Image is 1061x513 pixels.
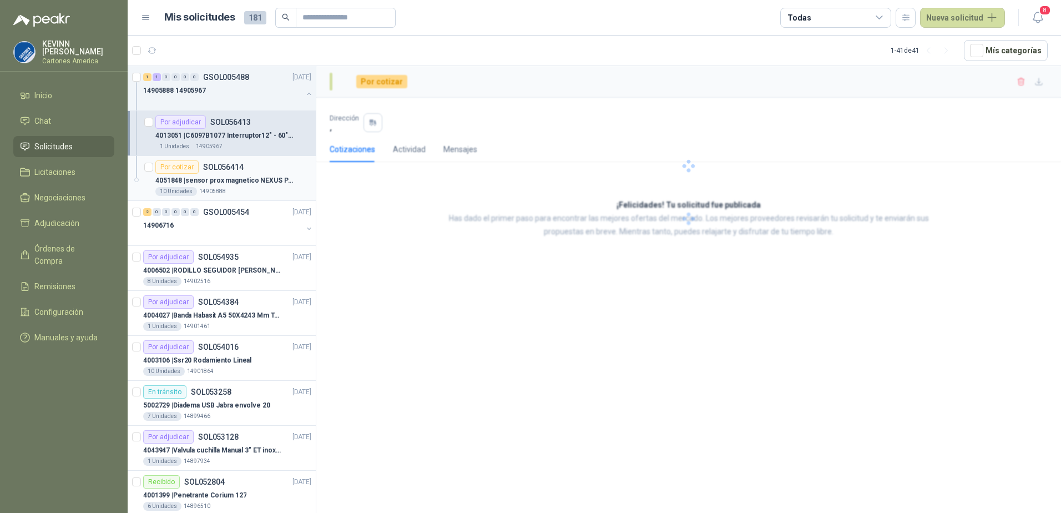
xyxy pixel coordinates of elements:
[199,187,226,196] p: 14905888
[155,187,197,196] div: 10 Unidades
[187,367,214,376] p: 14901864
[128,291,316,336] a: Por adjudicarSOL054384[DATE] 4004027 |Banda Habasit A5 50X4243 Mm Tension -2%1 Unidades14901461
[128,246,316,291] a: Por adjudicarSOL054935[DATE] 4006502 |RODILLO SEGUIDOR [PERSON_NAME] REF. NATV-17-PPA [PERSON_NAM...
[13,110,114,132] a: Chat
[244,11,266,24] span: 181
[292,477,311,487] p: [DATE]
[184,322,210,331] p: 14901461
[171,208,180,216] div: 0
[128,381,316,426] a: En tránsitoSOL053258[DATE] 5002729 |Diadema USB Jabra envolve 207 Unidades14899466
[143,71,314,106] a: 1 1 0 0 0 0 GSOL005488[DATE] 14905888 14905967
[1028,8,1048,28] button: 8
[34,217,79,229] span: Adjudicación
[143,265,281,276] p: 4006502 | RODILLO SEGUIDOR [PERSON_NAME] REF. NATV-17-PPA [PERSON_NAME]
[13,187,114,208] a: Negociaciones
[128,426,316,471] a: Por adjudicarSOL053128[DATE] 4043947 |Valvula cuchilla Manual 3" ET inox T/LUG1 Unidades14897934
[292,387,311,398] p: [DATE]
[143,295,194,309] div: Por adjudicar
[203,163,244,171] p: SOL056414
[964,40,1048,61] button: Mís categorías
[34,140,73,153] span: Solicitudes
[143,457,181,466] div: 1 Unidades
[34,306,83,318] span: Configuración
[143,355,251,366] p: 4003106 | Ssr20 Rodamiento Lineal
[34,331,98,344] span: Manuales y ayuda
[13,13,70,27] img: Logo peakr
[143,220,174,231] p: 14906716
[292,432,311,442] p: [DATE]
[190,208,199,216] div: 0
[143,430,194,444] div: Por adjudicar
[181,208,189,216] div: 0
[292,72,311,83] p: [DATE]
[13,136,114,157] a: Solicitudes
[162,73,170,81] div: 0
[34,280,75,293] span: Remisiones
[143,490,246,501] p: 4001399 | Penetrante Corium 127
[155,115,206,129] div: Por adjudicar
[143,502,181,511] div: 6 Unidades
[198,433,239,441] p: SOL053128
[184,457,210,466] p: 14897934
[184,502,210,511] p: 14896510
[143,310,281,321] p: 4004027 | Banda Habasit A5 50X4243 Mm Tension -2%
[203,73,249,81] p: GSOL005488
[143,322,181,331] div: 1 Unidades
[1039,5,1051,16] span: 8
[143,385,186,399] div: En tránsito
[196,142,223,151] p: 14905967
[13,213,114,234] a: Adjudicación
[143,85,206,96] p: 14905888 14905967
[210,118,251,126] p: SOL056413
[153,208,161,216] div: 0
[14,42,35,63] img: Company Logo
[190,73,199,81] div: 0
[34,243,104,267] span: Órdenes de Compra
[191,388,231,396] p: SOL053258
[164,9,235,26] h1: Mis solicitudes
[292,342,311,353] p: [DATE]
[42,58,114,64] p: Cartones America
[198,298,239,306] p: SOL054384
[143,250,194,264] div: Por adjudicar
[787,12,811,24] div: Todas
[13,301,114,323] a: Configuración
[184,478,225,486] p: SOL052804
[13,85,114,106] a: Inicio
[143,445,281,456] p: 4043947 | Valvula cuchilla Manual 3" ET inox T/LUG
[143,277,181,286] div: 8 Unidades
[155,160,199,174] div: Por cotizar
[181,73,189,81] div: 0
[184,277,210,286] p: 14902516
[292,207,311,218] p: [DATE]
[143,367,185,376] div: 10 Unidades
[184,412,210,421] p: 14899466
[13,276,114,297] a: Remisiones
[155,175,294,186] p: 4051848 | sensor prox magnetico NEXUS PS20FT 5-240
[143,412,181,421] div: 7 Unidades
[34,192,85,204] span: Negociaciones
[162,208,170,216] div: 0
[143,340,194,354] div: Por adjudicar
[198,343,239,351] p: SOL054016
[13,162,114,183] a: Licitaciones
[203,208,249,216] p: GSOL005454
[292,252,311,263] p: [DATE]
[34,115,51,127] span: Chat
[128,156,316,201] a: Por cotizarSOL0564144051848 |sensor prox magnetico NEXUS PS20FT 5-24010 Unidades14905888
[143,73,151,81] div: 1
[128,111,316,156] a: Por adjudicarSOL0564134013051 |C6097B1077 Interruptor12" - 60" H2O1 Unidades14905967
[143,475,180,489] div: Recibido
[143,205,314,241] a: 2 0 0 0 0 0 GSOL005454[DATE] 14906716
[143,208,151,216] div: 2
[42,40,114,56] p: KEVINN [PERSON_NAME]
[155,142,194,151] div: 1 Unidades
[143,400,270,411] p: 5002729 | Diadema USB Jabra envolve 20
[171,73,180,81] div: 0
[282,13,290,21] span: search
[198,253,239,261] p: SOL054935
[292,297,311,308] p: [DATE]
[13,327,114,348] a: Manuales y ayuda
[920,8,1005,28] button: Nueva solicitud
[891,42,955,59] div: 1 - 41 de 41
